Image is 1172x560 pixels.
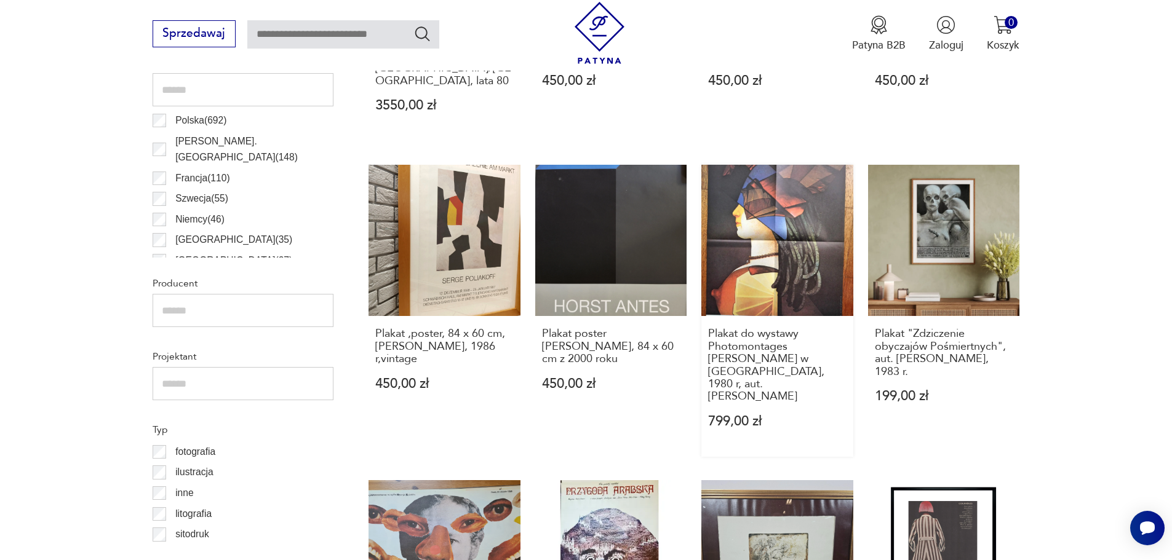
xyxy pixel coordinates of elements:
[175,485,193,501] p: inne
[1005,16,1018,29] div: 0
[153,349,333,365] p: Projektant
[153,422,333,438] p: Typ
[708,328,847,403] h3: Plakat do wystawy Photomontages [PERSON_NAME] w [GEOGRAPHIC_DATA], 1980 r, aut. [PERSON_NAME]
[175,444,215,460] p: fotografia
[987,38,1019,52] p: Koszyk
[708,415,847,428] p: 799,00 zł
[1130,511,1165,545] iframe: Smartsupp widget button
[929,38,963,52] p: Zaloguj
[175,112,226,128] p: Polska ( 692 )
[542,328,680,365] h3: Plakat poster [PERSON_NAME], 84 x 60 cm z 2000 roku
[852,15,906,52] a: Ikona medaluPatyna B2B
[375,377,514,390] p: 450,00 zł
[375,25,514,87] h3: Oryginalny plakat " Save the Rain" [PERSON_NAME] , [GEOGRAPHIC_DATA]/[GEOGRAPHIC_DATA], lata 80
[568,2,631,64] img: Patyna - sklep z meblami i dekoracjami vintage
[852,15,906,52] button: Patyna B2B
[369,165,520,457] a: Plakat ,poster, 84 x 60 cm, Serge Poliakoff, 1986 r,vintagePlakat ,poster, 84 x 60 cm, [PERSON_NA...
[994,15,1013,34] img: Ikona koszyka
[869,15,888,34] img: Ikona medalu
[175,232,292,248] p: [GEOGRAPHIC_DATA] ( 35 )
[375,99,514,112] p: 3550,00 zł
[936,15,955,34] img: Ikonka użytkownika
[868,165,1020,457] a: Plakat "Zdziczenie obyczajów Pośmiertnych", aut. Franciszek Starowieyski, 1983 r.Plakat "Zdziczen...
[375,328,514,365] h3: Plakat ,poster, 84 x 60 cm, [PERSON_NAME], 1986 r,vintage
[175,506,212,522] p: litografia
[875,74,1013,87] p: 450,00 zł
[175,211,225,227] p: Niemcy ( 46 )
[175,191,228,207] p: Szwecja ( 55 )
[987,15,1019,52] button: 0Koszyk
[153,275,333,291] p: Producent
[542,377,680,390] p: 450,00 zł
[929,15,963,52] button: Zaloguj
[153,30,236,39] a: Sprzedawaj
[701,165,853,457] a: Plakat do wystawy Photomontages Roman Cieślewicz w Maison de la culture de Grenoble, 1980 r, aut....
[175,526,209,542] p: sitodruk
[175,170,229,186] p: Francja ( 110 )
[535,165,687,457] a: Plakat poster Horst Antes, 84 x 60 cm z 2000 rokuPlakat poster [PERSON_NAME], 84 x 60 cm z 2000 r...
[708,74,847,87] p: 450,00 zł
[875,328,1013,378] h3: Plakat "Zdziczenie obyczajów Pośmiertnych", aut. [PERSON_NAME], 1983 r.
[542,74,680,87] p: 450,00 zł
[175,464,213,480] p: ilustracja
[175,253,292,269] p: [GEOGRAPHIC_DATA] ( 27 )
[413,25,431,42] button: Szukaj
[175,133,333,166] p: [PERSON_NAME]. [GEOGRAPHIC_DATA] ( 148 )
[875,390,1013,403] p: 199,00 zł
[852,38,906,52] p: Patyna B2B
[153,20,236,47] button: Sprzedawaj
